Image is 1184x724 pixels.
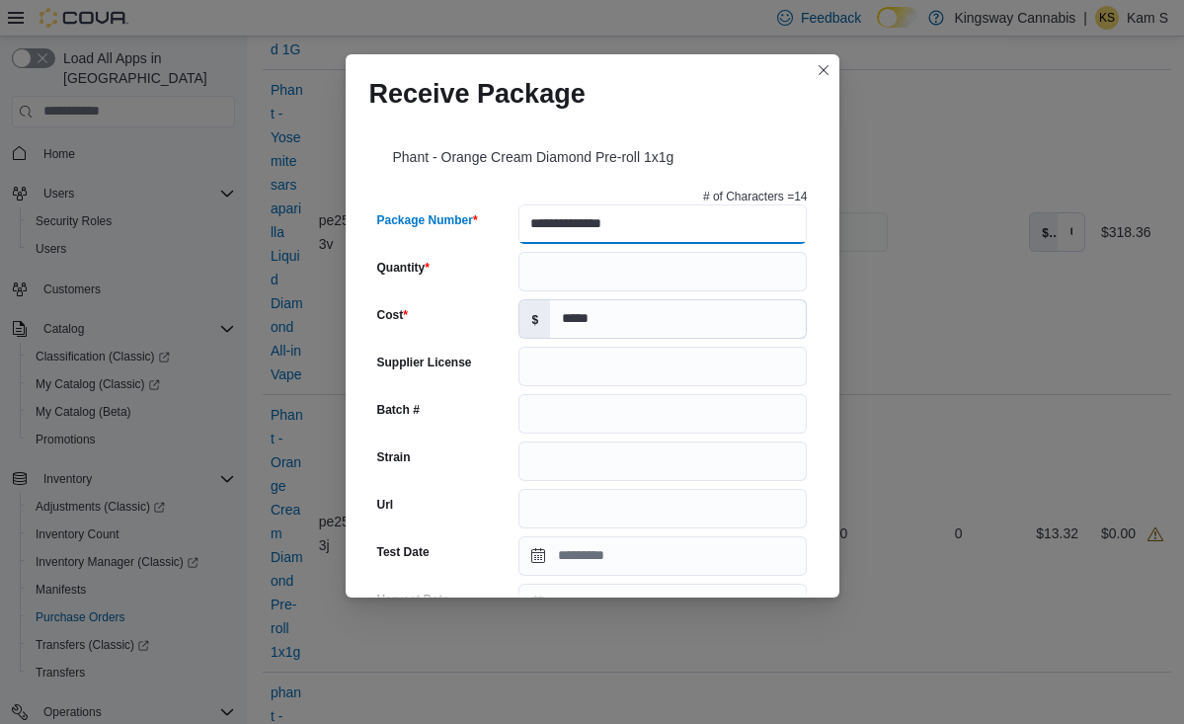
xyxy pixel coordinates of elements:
[518,584,807,623] input: Press the down key to open a popover containing a calendar.
[377,402,420,418] label: Batch #
[377,544,430,560] label: Test Date
[369,125,816,181] div: Phant - Orange Cream Diamond Pre-roll 1x1g
[377,449,411,465] label: Strain
[812,58,835,82] button: Closes this modal window
[703,189,808,204] p: # of Characters = 14
[377,212,478,228] label: Package Number
[377,355,472,370] label: Supplier License
[369,78,586,110] h1: Receive Package
[518,536,807,576] input: Press the down key to open a popover containing a calendar.
[377,260,430,276] label: Quantity
[519,300,550,338] label: $
[377,307,408,323] label: Cost
[377,592,449,607] label: Harvest Date
[377,497,394,513] label: Url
